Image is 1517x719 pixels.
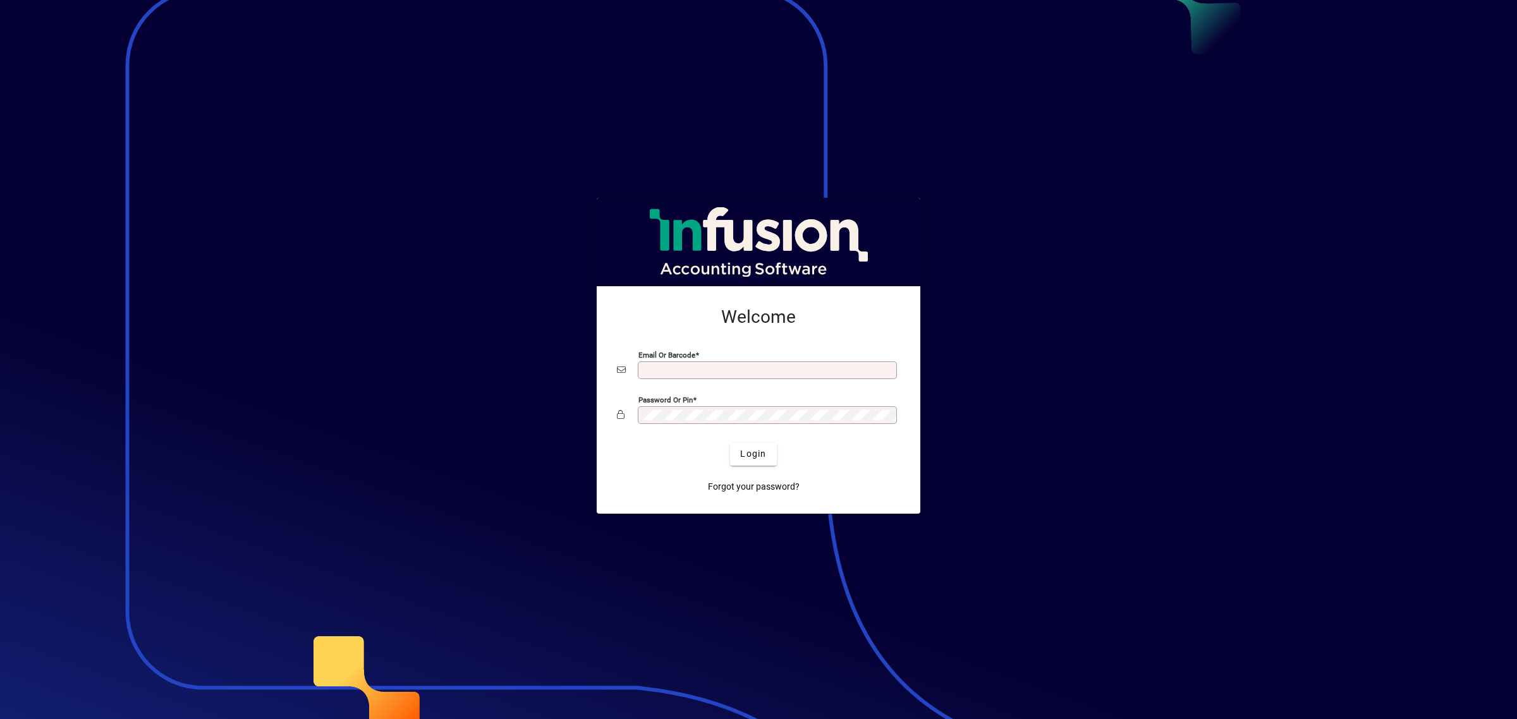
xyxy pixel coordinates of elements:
span: Login [740,447,766,461]
mat-label: Email or Barcode [638,350,695,359]
mat-label: Password or Pin [638,395,693,404]
span: Forgot your password? [708,480,800,493]
button: Login [730,443,776,466]
h2: Welcome [617,306,900,328]
a: Forgot your password? [703,476,805,498]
